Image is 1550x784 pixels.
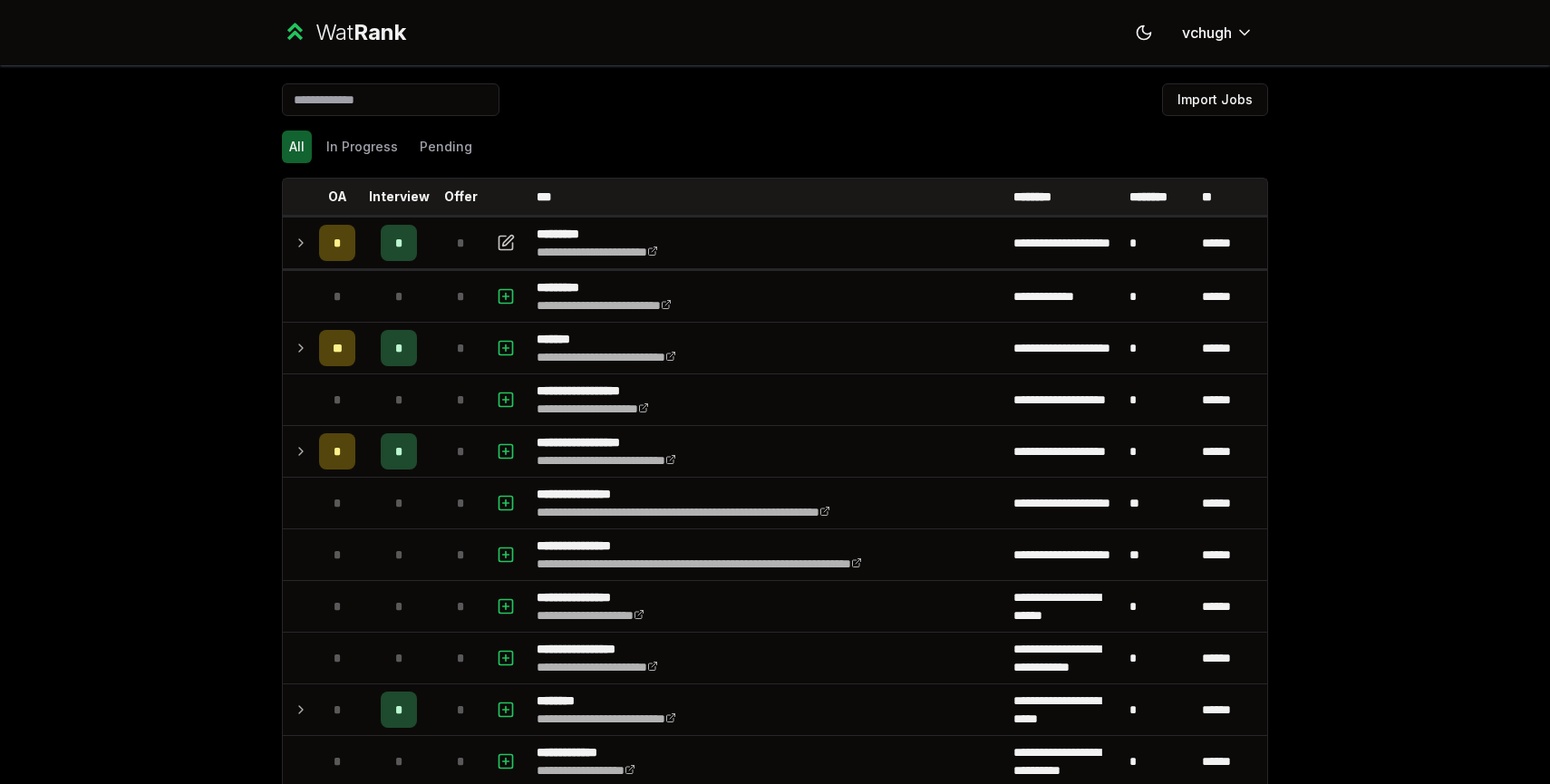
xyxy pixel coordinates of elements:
[369,188,430,206] p: Interview
[1167,16,1268,49] button: vchugh
[282,18,406,47] a: WatRank
[354,19,406,45] span: Rank
[282,131,312,163] button: All
[319,131,405,163] button: In Progress
[444,188,478,206] p: Offer
[1162,83,1268,116] button: Import Jobs
[328,188,347,206] p: OA
[315,18,406,47] div: Wat
[412,131,480,163] button: Pending
[1182,22,1232,44] span: vchugh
